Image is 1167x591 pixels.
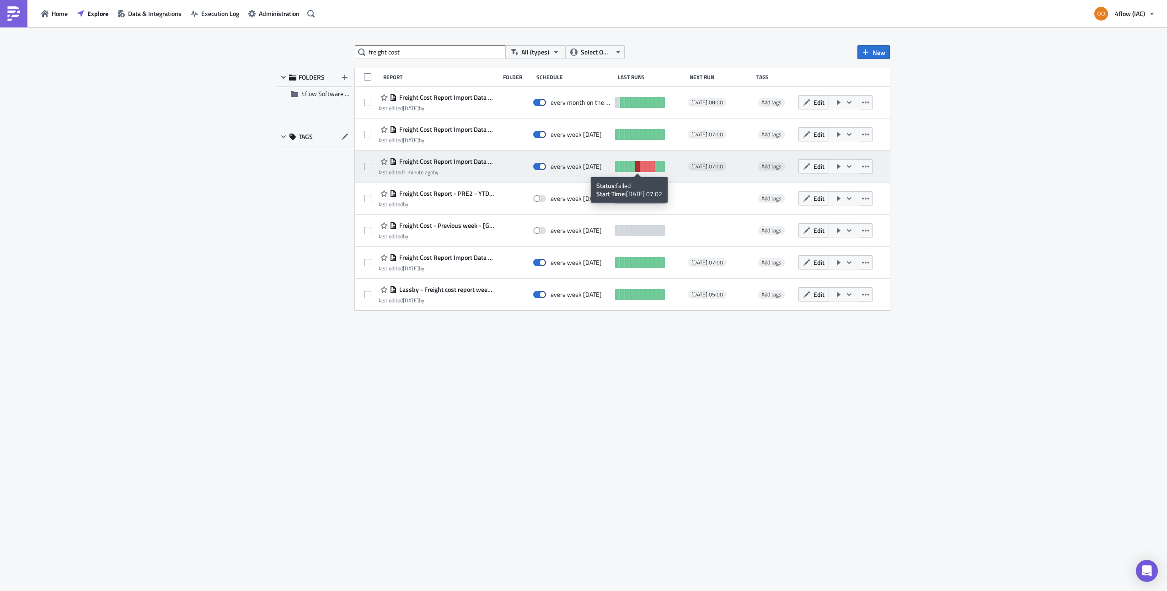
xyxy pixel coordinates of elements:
div: last edited by [379,169,495,176]
span: Add tags [758,226,785,235]
div: every week on Monday [551,290,602,299]
div: Report [383,74,498,81]
span: Add tags [761,98,782,107]
button: New [857,45,890,59]
button: Edit [798,255,829,269]
span: Edit [814,226,824,235]
span: Add tags [758,130,785,139]
span: Add tags [758,162,785,171]
div: last edited by [379,233,495,240]
div: last edited by [379,201,495,208]
span: Select Owner [581,47,611,57]
button: Select Owner [565,45,625,59]
button: Home [37,6,72,21]
span: Edit [814,129,824,139]
span: Edit [814,290,824,299]
span: Add tags [761,258,782,267]
span: Add tags [761,162,782,171]
button: Data & Integrations [113,6,186,21]
div: Next Run [690,74,752,81]
span: Data & Integrations [128,9,182,18]
img: Avatar [1093,6,1109,21]
div: Last Runs [618,74,685,81]
button: Edit [798,95,829,109]
div: last edited by [379,265,495,272]
button: Execution Log [186,6,244,21]
div: Folder [503,74,532,81]
span: [DATE] 07:00 [691,163,723,170]
div: every week on Wednesday [551,162,602,171]
div: every week on Monday [551,226,602,235]
div: Open Intercom Messenger [1136,560,1158,582]
span: [DATE] 07:00 [691,259,723,266]
span: Explore [87,9,108,18]
span: [DATE] 05:00 [691,291,723,298]
span: Freight Cost Report Import Data - EU [397,253,495,262]
span: [DATE] 08:00 [691,99,723,106]
span: Freight Cost - Previous week - Elmdon [397,221,495,230]
div: every week on Wednesday [551,258,602,267]
span: All (types) [521,47,549,57]
div: : failed [596,182,662,190]
span: Freight Cost Report Import Data - Elmdon [397,93,495,102]
time: 2025-08-22T09:58:47Z [403,136,419,145]
div: every month on the last [551,98,611,107]
time: 2025-09-08T09:43:36Z [403,264,419,273]
button: All (types) [506,45,565,59]
span: Add tags [758,98,785,107]
span: FOLDERS [299,73,325,81]
button: Edit [798,191,829,205]
span: Add tags [758,290,785,299]
span: Edit [814,193,824,203]
span: Administration [259,9,300,18]
div: last edited by [379,297,495,304]
strong: Status [596,181,615,190]
div: : [DATE] 07:02 [596,190,662,198]
button: Explore [72,6,113,21]
span: Execution Log [201,9,239,18]
button: 4flow (IAC) [1089,4,1160,24]
span: Add tags [761,226,782,235]
span: Lassby - Freight cost report weekly - Monday [397,285,495,294]
span: Add tags [758,194,785,203]
button: Edit [798,159,829,173]
span: New [873,48,885,57]
span: Freight Cost Report Import Data - SE [397,125,495,134]
span: Add tags [761,290,782,299]
div: every week on Wednesday [551,130,602,139]
time: 2025-06-24T14:22:07Z [403,296,419,305]
button: Edit [798,127,829,141]
span: Edit [814,258,824,267]
input: Search Reports [355,45,506,59]
span: 4flow (IAC) [1115,9,1145,18]
span: Freight Cost Report Import Data - UK [397,157,495,166]
time: 2025-08-01T09:12:38Z [403,104,419,113]
div: last edited by [379,137,495,144]
span: 4flow Software KAM [301,89,358,98]
div: last edited by [379,105,495,112]
button: Edit [798,223,829,237]
button: Edit [798,287,829,301]
span: Add tags [761,130,782,139]
span: Home [52,9,68,18]
img: PushMetrics [6,6,21,21]
span: [DATE] 07:00 [691,131,723,138]
div: every week on Wednesday [551,194,602,203]
div: Tags [756,74,795,81]
time: 2025-09-23T08:31:54Z [403,168,433,177]
button: Administration [244,6,304,21]
strong: Start Time [596,189,625,199]
span: Add tags [758,258,785,267]
span: Add tags [761,194,782,203]
span: TAGS [299,133,313,141]
span: Edit [814,97,824,107]
span: Freight Cost Report - PRE2 - YTD2024 [397,189,495,198]
span: Edit [814,161,824,171]
div: Schedule [536,74,613,81]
